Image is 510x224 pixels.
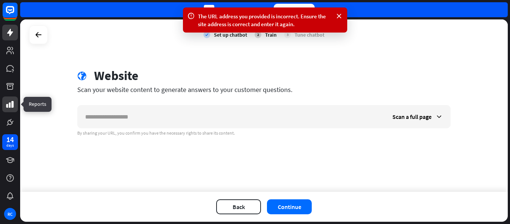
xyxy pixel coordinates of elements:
[4,208,16,220] div: RC
[265,31,277,38] div: Train
[392,113,432,120] span: Scan a full page
[6,136,14,143] div: 14
[284,31,291,38] div: 3
[255,31,261,38] div: 2
[204,5,268,15] div: days left in your trial.
[295,31,324,38] div: Tune chatbot
[198,12,332,28] div: The URL address you provided is incorrect. Ensure the site address is correct and enter it again.
[203,31,210,38] i: check
[77,130,451,136] div: By sharing your URL, you confirm you have the necessary rights to share its content.
[6,3,28,25] button: Open LiveChat chat widget
[214,31,247,38] div: Set up chatbot
[204,5,214,15] div: 14
[2,134,18,150] a: 14 days
[274,4,315,16] div: Upgrade now
[6,143,14,148] div: days
[94,68,139,83] div: Website
[77,71,87,81] i: globe
[267,199,312,214] button: Continue
[77,85,451,94] div: Scan your website content to generate answers to your customer questions.
[216,199,261,214] button: Back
